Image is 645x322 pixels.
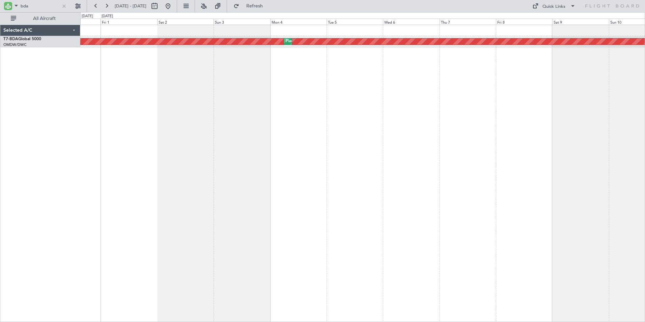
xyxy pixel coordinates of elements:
span: Refresh [241,4,269,8]
button: All Aircraft [7,13,73,24]
a: T7-BDAGlobal 5000 [3,37,41,41]
div: [DATE] [102,14,113,19]
div: Sun 3 [214,19,270,25]
a: OMDW/DWC [3,42,27,47]
input: A/C (Reg. or Type) [21,1,59,11]
button: Quick Links [529,1,579,11]
div: [DATE] [82,14,93,19]
div: Sat 2 [157,19,214,25]
div: Fri 8 [496,19,552,25]
div: Tue 5 [327,19,383,25]
div: Wed 6 [383,19,439,25]
span: All Aircraft [18,16,71,21]
div: Sat 9 [552,19,609,25]
div: Mon 4 [270,19,327,25]
div: Fri 1 [101,19,157,25]
button: Refresh [230,1,271,11]
div: Quick Links [542,3,565,10]
div: Thu 7 [440,19,496,25]
span: T7-BDA [3,37,18,41]
span: [DATE] - [DATE] [115,3,146,9]
div: Planned Maint Dubai (Al Maktoum Intl) [286,36,352,47]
